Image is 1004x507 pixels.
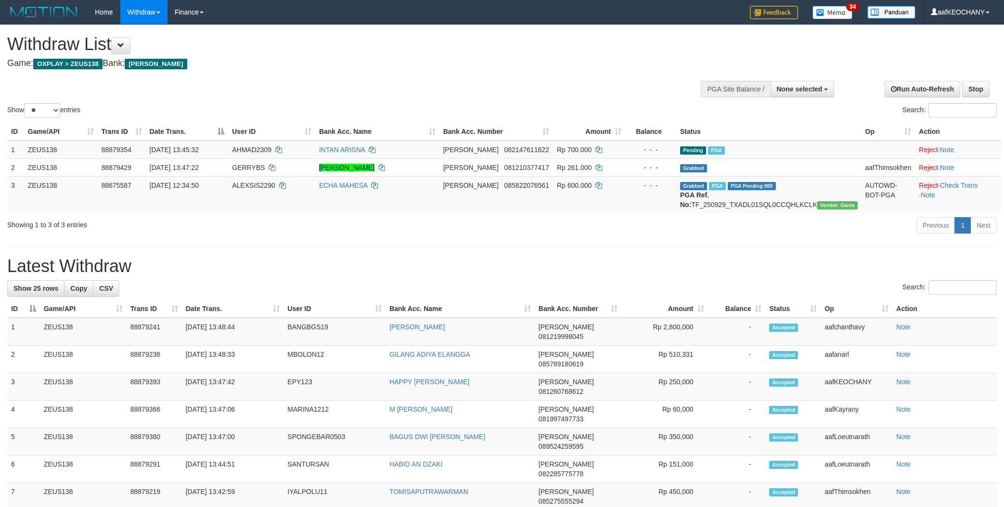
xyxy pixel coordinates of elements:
a: CSV [93,280,119,297]
td: 88879241 [127,318,182,346]
a: Reject [919,182,938,189]
td: SANTURSAN [283,455,386,483]
a: Note [896,488,911,495]
span: [PERSON_NAME] [443,146,499,154]
a: Note [896,378,911,386]
a: Run Auto-Refresh [885,81,960,97]
td: - [708,346,766,373]
a: Check Trans [940,182,978,189]
span: Accepted [769,324,798,332]
td: ZEUS138 [40,318,127,346]
a: [PERSON_NAME] [319,164,374,171]
th: Game/API: activate to sort column ascending [24,123,98,141]
span: Copy 082285775778 to clipboard [539,470,583,478]
img: Button%20Memo.svg [812,6,853,19]
a: Note [896,433,911,441]
td: ZEUS138 [24,158,98,176]
span: Show 25 rows [13,285,58,292]
a: Show 25 rows [7,280,64,297]
span: Rp 700.000 [557,146,592,154]
span: OXPLAY > ZEUS138 [33,59,103,69]
span: Accepted [769,488,798,496]
td: Rp 350,000 [621,428,708,455]
input: Search: [928,280,997,295]
th: Trans ID: activate to sort column ascending [127,300,182,318]
td: 1 [7,318,40,346]
a: Previous [916,217,955,234]
span: Pending [680,146,706,155]
span: [PERSON_NAME] [539,378,594,386]
th: Date Trans.: activate to sort column ascending [182,300,284,318]
td: · [915,158,1001,176]
span: Rp 600.000 [557,182,592,189]
span: Rp 261.000 [557,164,592,171]
span: [PERSON_NAME] [539,323,594,331]
td: 6 [7,455,40,483]
span: [PERSON_NAME] [539,433,594,441]
td: · · [915,176,1001,213]
span: Grabbed [680,182,707,190]
td: 4 [7,401,40,428]
td: - [708,455,766,483]
td: 88879366 [127,401,182,428]
span: Accepted [769,433,798,442]
a: Note [940,146,954,154]
span: Copy 085822076561 to clipboard [504,182,549,189]
th: Op: activate to sort column ascending [821,300,892,318]
a: Stop [962,81,990,97]
td: - [708,401,766,428]
th: Status: activate to sort column ascending [765,300,821,318]
div: Showing 1 to 3 of 3 entries [7,216,411,230]
a: HAPPY [PERSON_NAME] [389,378,469,386]
a: Note [896,405,911,413]
td: - [708,373,766,401]
select: Showentries [24,103,60,117]
th: Amount: activate to sort column ascending [621,300,708,318]
button: None selected [771,81,835,97]
span: AHMAD2309 [232,146,271,154]
td: aafLoeutnarath [821,455,892,483]
a: Note [940,164,954,171]
th: Game/API: activate to sort column ascending [40,300,127,318]
th: Trans ID: activate to sort column ascending [98,123,146,141]
span: Copy 085275555294 to clipboard [539,497,583,505]
span: GERRYBS [232,164,265,171]
td: 88879236 [127,346,182,373]
a: BAGUS DWI [PERSON_NAME] [389,433,485,441]
span: ALEXSIS2290 [232,182,275,189]
span: PGA Pending [728,182,776,190]
img: MOTION_logo.png [7,5,80,19]
td: ZEUS138 [24,141,98,159]
span: Copy 081219998045 to clipboard [539,333,583,340]
td: aafchanthavy [821,318,892,346]
span: 88675587 [102,182,131,189]
span: [DATE] 13:47:22 [150,164,199,171]
img: panduan.png [867,6,915,19]
span: Vendor URL: https://trx31.1velocity.biz [817,201,858,209]
span: [PERSON_NAME] [443,164,499,171]
th: Op: activate to sort column ascending [862,123,915,141]
label: Search: [902,103,997,117]
span: Copy 081260768612 to clipboard [539,388,583,395]
div: - - - [629,145,672,155]
td: [DATE] 13:47:42 [182,373,284,401]
span: Copy 089524259595 to clipboard [539,442,583,450]
td: aafThimsokhen [862,158,915,176]
label: Show entries [7,103,80,117]
td: AUTOWD-BOT-PGA [862,176,915,213]
th: Bank Acc. Name: activate to sort column ascending [315,123,439,141]
th: Balance [625,123,676,141]
label: Search: [902,280,997,295]
span: 88879429 [102,164,131,171]
a: Reject [919,164,938,171]
td: TF_250929_TXADL01SQL0CCQHLKCLK [676,176,862,213]
th: User ID: activate to sort column ascending [283,300,386,318]
td: [DATE] 13:48:44 [182,318,284,346]
a: HABID AN DZAKI [389,460,442,468]
th: Bank Acc. Number: activate to sort column ascending [535,300,621,318]
td: MBOLON12 [283,346,386,373]
th: Status [676,123,862,141]
span: Marked by aafpengsreynich [709,182,726,190]
td: ZEUS138 [40,428,127,455]
span: [DATE] 12:34:50 [150,182,199,189]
